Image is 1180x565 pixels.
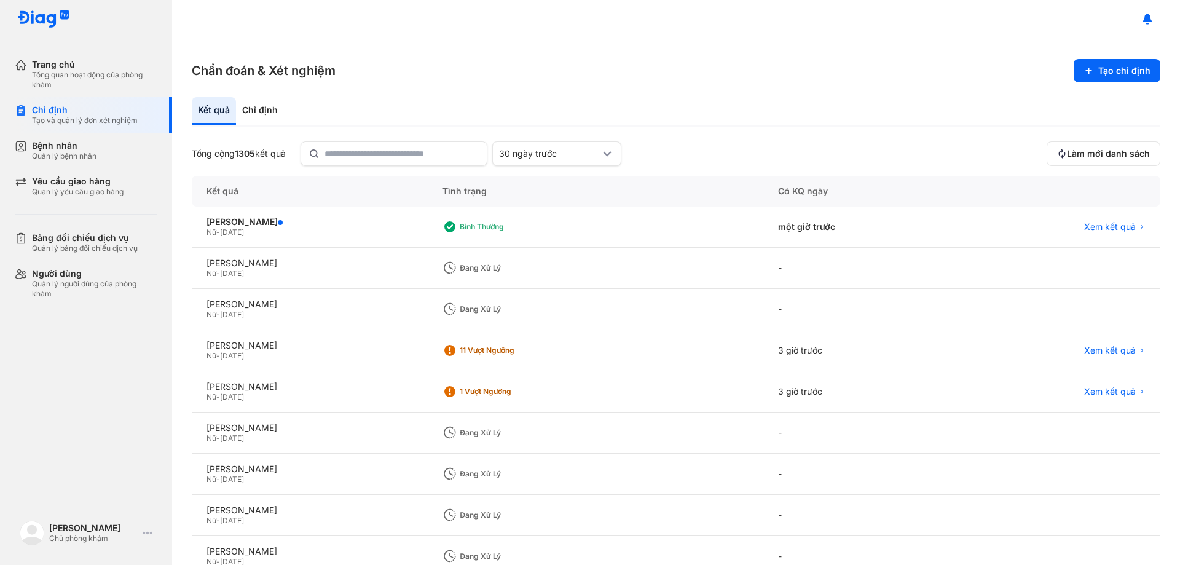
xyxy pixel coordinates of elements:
[220,269,244,278] span: [DATE]
[32,176,124,187] div: Yêu cầu giao hàng
[32,151,96,161] div: Quản lý bệnh nhân
[460,551,558,561] div: Đang xử lý
[192,176,428,207] div: Kết quả
[763,176,957,207] div: Có KQ ngày
[206,381,413,392] div: [PERSON_NAME]
[460,510,558,520] div: Đang xử lý
[220,351,244,360] span: [DATE]
[216,269,220,278] span: -
[1084,345,1136,356] span: Xem kết quả
[17,10,70,29] img: logo
[206,422,413,433] div: [PERSON_NAME]
[1074,59,1160,82] button: Tạo chỉ định
[206,227,216,237] span: Nữ
[192,97,236,125] div: Kết quả
[32,116,138,125] div: Tạo và quản lý đơn xét nghiệm
[49,523,138,534] div: [PERSON_NAME]
[192,62,336,79] h3: Chẩn đoán & Xét nghiệm
[216,310,220,319] span: -
[206,505,413,516] div: [PERSON_NAME]
[763,371,957,413] div: 3 giờ trước
[460,387,558,397] div: 1 Vượt ngưỡng
[763,454,957,495] div: -
[206,216,413,227] div: [PERSON_NAME]
[32,59,157,70] div: Trang chủ
[49,534,138,543] div: Chủ phòng khám
[32,232,138,243] div: Bảng đối chiếu dịch vụ
[763,495,957,536] div: -
[220,392,244,401] span: [DATE]
[1067,148,1150,159] span: Làm mới danh sách
[216,351,220,360] span: -
[220,433,244,443] span: [DATE]
[206,269,216,278] span: Nữ
[236,97,284,125] div: Chỉ định
[216,392,220,401] span: -
[220,475,244,484] span: [DATE]
[460,428,558,438] div: Đang xử lý
[763,413,957,454] div: -
[460,346,558,355] div: 11 Vượt ngưỡng
[235,148,255,159] span: 1305
[1084,221,1136,232] span: Xem kết quả
[32,187,124,197] div: Quản lý yêu cầu giao hàng
[32,140,96,151] div: Bệnh nhân
[460,263,558,273] div: Đang xử lý
[32,279,157,299] div: Quản lý người dùng của phòng khám
[206,475,216,484] span: Nữ
[460,222,558,232] div: Bình thường
[206,310,216,319] span: Nữ
[220,227,244,237] span: [DATE]
[206,299,413,310] div: [PERSON_NAME]
[216,227,220,237] span: -
[216,516,220,525] span: -
[216,433,220,443] span: -
[763,330,957,371] div: 3 giờ trước
[32,105,138,116] div: Chỉ định
[1047,141,1160,166] button: Làm mới danh sách
[192,148,286,159] div: Tổng cộng kết quả
[1084,386,1136,397] span: Xem kết quả
[220,516,244,525] span: [DATE]
[206,464,413,475] div: [PERSON_NAME]
[499,148,600,159] div: 30 ngày trước
[32,70,157,90] div: Tổng quan hoạt động của phòng khám
[763,207,957,248] div: một giờ trước
[20,521,44,545] img: logo
[206,340,413,351] div: [PERSON_NAME]
[206,433,216,443] span: Nữ
[206,351,216,360] span: Nữ
[206,516,216,525] span: Nữ
[206,258,413,269] div: [PERSON_NAME]
[32,268,157,279] div: Người dùng
[428,176,763,207] div: Tình trạng
[32,243,138,253] div: Quản lý bảng đối chiếu dịch vụ
[216,475,220,484] span: -
[206,392,216,401] span: Nữ
[763,248,957,289] div: -
[220,310,244,319] span: [DATE]
[460,304,558,314] div: Đang xử lý
[460,469,558,479] div: Đang xử lý
[206,546,413,557] div: [PERSON_NAME]
[763,289,957,330] div: -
